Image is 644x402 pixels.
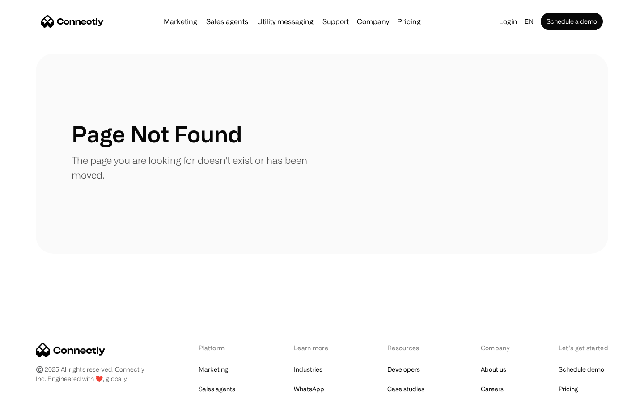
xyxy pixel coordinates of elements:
[9,385,54,399] aside: Language selected: English
[496,15,521,28] a: Login
[254,18,317,25] a: Utility messaging
[160,18,201,25] a: Marketing
[481,363,506,376] a: About us
[559,343,608,352] div: Let’s get started
[481,343,512,352] div: Company
[18,386,54,399] ul: Language list
[394,18,424,25] a: Pricing
[559,383,578,395] a: Pricing
[203,18,252,25] a: Sales agents
[541,13,603,30] a: Schedule a demo
[387,383,424,395] a: Case studies
[525,15,534,28] div: en
[294,383,324,395] a: WhatsApp
[559,363,604,376] a: Schedule demo
[199,363,228,376] a: Marketing
[481,383,504,395] a: Careers
[294,363,322,376] a: Industries
[387,363,420,376] a: Developers
[72,153,322,182] p: The page you are looking for doesn't exist or has been moved.
[319,18,352,25] a: Support
[199,383,235,395] a: Sales agents
[72,121,242,147] h1: Page Not Found
[294,343,341,352] div: Learn more
[387,343,434,352] div: Resources
[357,15,389,28] div: Company
[199,343,247,352] div: Platform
